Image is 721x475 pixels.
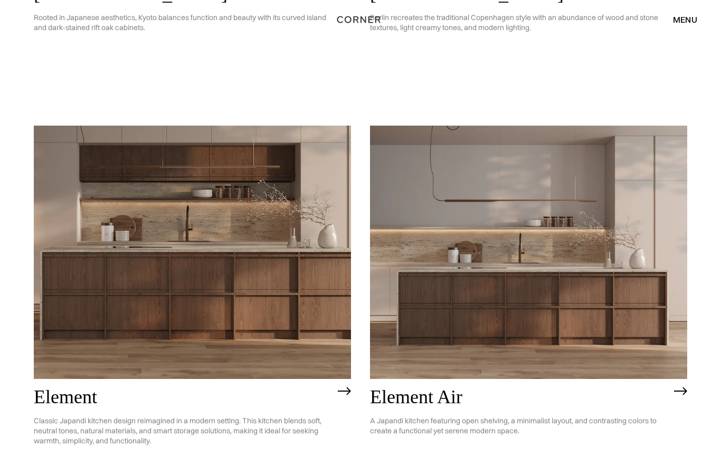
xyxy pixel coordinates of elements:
p: Classic Japandi kitchen design reimagined in a modern setting. This kitchen blends soft, neutral ... [34,408,333,454]
div: menu [673,15,697,24]
div: menu [662,11,697,28]
a: home [325,13,396,26]
p: A Japandi kitchen featuring open shelving, a minimalist layout, and contrasting colors to create ... [370,408,669,444]
h2: Element [34,387,333,408]
h2: Element Air [370,387,669,408]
